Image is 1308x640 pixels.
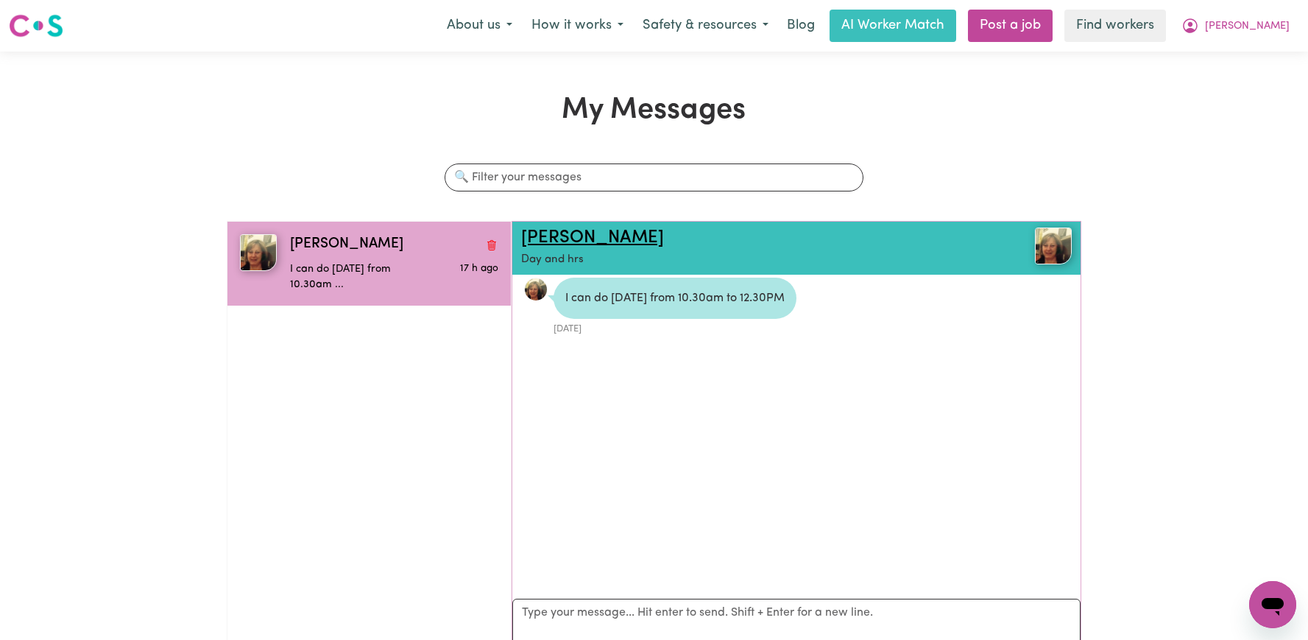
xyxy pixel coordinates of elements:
a: Post a job [968,10,1053,42]
button: My Account [1172,10,1299,41]
img: Kmc88966%40bigpond.net.au_avatar_blob [524,278,548,301]
span: Message sent on September 3, 2025 [460,264,498,273]
button: How it works [522,10,633,41]
a: View Karen M's profile [524,278,548,301]
div: I can do [DATE] from 10.30am to 12.30PM [554,278,796,319]
a: Careseekers logo [9,9,63,43]
img: Careseekers logo [9,13,63,39]
a: Karen M [980,228,1072,264]
p: Day and hrs [521,252,980,269]
img: Karen M [240,234,277,271]
h1: My Messages [227,93,1081,128]
span: [PERSON_NAME] [290,234,403,256]
button: Delete conversation [485,235,498,254]
button: Karen M[PERSON_NAME]Delete conversationI can do [DATE] from 10.30am ...Message sent on September ... [227,222,511,306]
a: [PERSON_NAME] [521,229,664,247]
a: Find workers [1064,10,1166,42]
span: [PERSON_NAME] [1205,18,1290,35]
img: View Karen M's profile [1035,228,1072,264]
p: I can do [DATE] from 10.30am ... [290,261,429,293]
button: Safety & resources [633,10,778,41]
input: 🔍 Filter your messages [445,163,863,191]
button: About us [437,10,522,41]
a: AI Worker Match [830,10,956,42]
iframe: Button to launch messaging window [1249,581,1296,628]
a: Blog [778,10,824,42]
div: [DATE] [554,319,796,336]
